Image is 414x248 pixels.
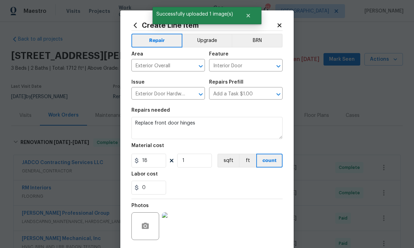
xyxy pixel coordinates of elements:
[209,52,228,57] h5: Feature
[232,34,283,48] button: BRN
[217,154,239,168] button: sqft
[131,34,182,48] button: Repair
[131,172,158,177] h5: Labor cost
[131,117,283,139] textarea: Replace front door hinges
[182,34,232,48] button: Upgrade
[196,89,206,99] button: Open
[196,61,206,71] button: Open
[131,108,170,113] h5: Repairs needed
[131,80,145,85] h5: Issue
[239,154,256,168] button: ft
[131,143,164,148] h5: Material cost
[274,89,283,99] button: Open
[237,9,260,23] button: Close
[153,7,237,22] span: Successfully uploaded 1 image(s)
[274,61,283,71] button: Open
[256,154,283,168] button: count
[209,80,243,85] h5: Repairs Prefill
[131,203,149,208] h5: Photos
[131,52,143,57] h5: Area
[131,22,276,29] h2: Create Line Item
